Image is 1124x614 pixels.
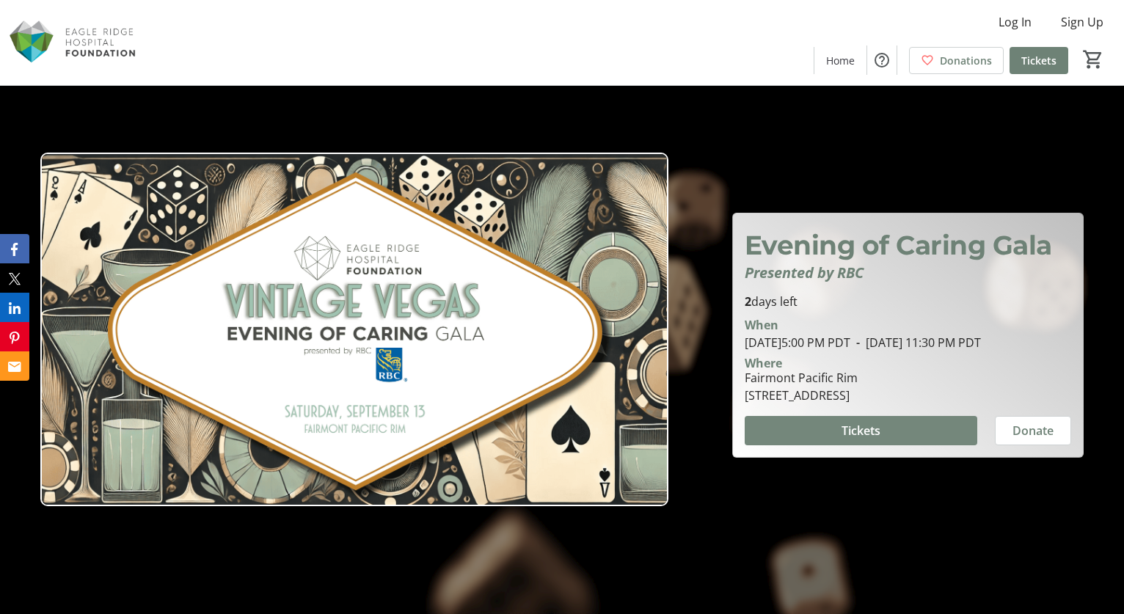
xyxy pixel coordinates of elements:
[987,10,1043,34] button: Log In
[745,357,782,369] div: Where
[1061,13,1103,31] span: Sign Up
[826,53,855,68] span: Home
[940,53,992,68] span: Donations
[867,45,897,75] button: Help
[850,335,866,351] span: -
[842,422,880,439] span: Tickets
[745,293,1071,310] p: days left
[999,13,1032,31] span: Log In
[1080,46,1106,73] button: Cart
[745,263,864,282] em: Presented by RBC
[1012,422,1054,439] span: Donate
[745,387,858,404] div: [STREET_ADDRESS]
[745,316,778,334] div: When
[745,416,977,445] button: Tickets
[745,369,858,387] div: Fairmont Pacific Rim
[745,229,1052,261] span: Evening of Caring Gala
[1021,53,1057,68] span: Tickets
[909,47,1004,74] a: Donations
[1010,47,1068,74] a: Tickets
[995,416,1071,445] button: Donate
[9,6,139,79] img: Eagle Ridge Hospital Foundation's Logo
[1049,10,1115,34] button: Sign Up
[40,153,668,505] img: Campaign CTA Media Photo
[745,293,751,310] span: 2
[814,47,866,74] a: Home
[850,335,981,351] span: [DATE] 11:30 PM PDT
[745,335,850,351] span: [DATE] 5:00 PM PDT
